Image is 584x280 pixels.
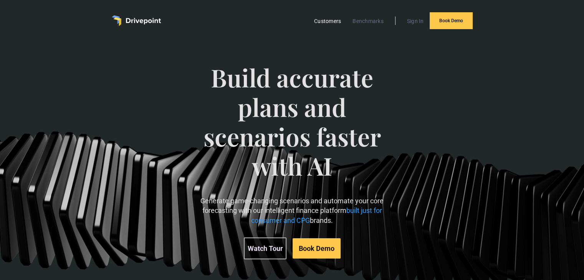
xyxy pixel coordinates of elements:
[310,16,345,26] a: Customers
[244,237,286,259] a: Watch Tour
[192,196,392,225] p: Generate game-changing scenarios and automate your core forecasting with our intelligent finance ...
[430,12,473,29] a: Book Demo
[293,238,341,259] a: Book Demo
[192,63,392,196] span: Build accurate plans and scenarios faster with AI
[112,15,161,26] a: home
[403,16,428,26] a: Sign In
[349,16,387,26] a: Benchmarks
